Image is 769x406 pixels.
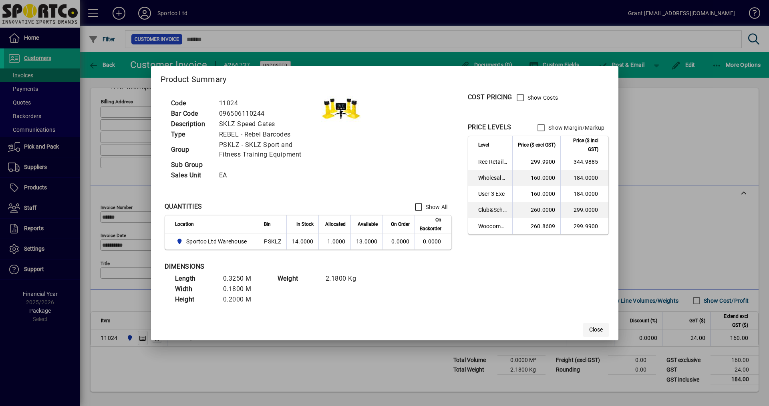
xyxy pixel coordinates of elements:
[512,170,560,186] td: 160.0000
[165,262,365,271] div: DIMENSIONS
[321,90,361,130] img: contain
[259,233,286,249] td: PSKLZ
[215,119,321,129] td: SKLZ Speed Gates
[286,233,318,249] td: 14.0000
[215,109,321,119] td: 096506110244
[274,273,322,284] td: Weight
[512,202,560,218] td: 260.0000
[478,158,507,166] span: Rec Retail Inc
[171,294,219,305] td: Height
[420,215,441,233] span: On Backorder
[322,273,370,284] td: 2.1800 Kg
[219,284,267,294] td: 0.1800 M
[560,186,608,202] td: 184.0000
[547,124,605,132] label: Show Margin/Markup
[583,323,609,337] button: Close
[215,170,321,181] td: EA
[512,218,560,234] td: 260.8609
[566,136,598,154] span: Price ($ incl GST)
[215,98,321,109] td: 11024
[167,160,215,170] td: Sub Group
[478,222,507,230] span: Woocommerce Retail
[424,203,448,211] label: Show All
[358,220,378,229] span: Available
[325,220,346,229] span: Allocated
[219,294,267,305] td: 0.2000 M
[560,170,608,186] td: 184.0000
[264,220,271,229] span: Bin
[391,220,410,229] span: On Order
[165,202,202,211] div: QUANTITIES
[167,98,215,109] td: Code
[175,220,194,229] span: Location
[171,284,219,294] td: Width
[512,186,560,202] td: 160.0000
[478,206,507,214] span: Club&School Exc
[512,154,560,170] td: 299.9900
[167,170,215,181] td: Sales Unit
[350,233,382,249] td: 13.0000
[318,233,350,249] td: 1.0000
[478,141,489,149] span: Level
[560,154,608,170] td: 344.9885
[296,220,314,229] span: In Stock
[167,119,215,129] td: Description
[151,66,618,89] h2: Product Summary
[526,94,558,102] label: Show Costs
[478,174,507,182] span: Wholesale Exc
[219,273,267,284] td: 0.3250 M
[560,218,608,234] td: 299.9900
[518,141,556,149] span: Price ($ excl GST)
[167,109,215,119] td: Bar Code
[171,273,219,284] td: Length
[589,326,603,334] span: Close
[175,237,250,246] span: Sportco Ltd Warehouse
[560,202,608,218] td: 299.0000
[186,237,247,245] span: Sportco Ltd Warehouse
[167,129,215,140] td: Type
[391,238,410,245] span: 0.0000
[468,123,511,132] div: PRICE LEVELS
[415,233,451,249] td: 0.0000
[167,140,215,160] td: Group
[468,92,512,102] div: COST PRICING
[478,190,507,198] span: User 3 Exc
[215,140,321,160] td: PSKLZ - SKLZ Sport and Fitness Training Equipment
[215,129,321,140] td: REBEL - Rebel Barcodes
